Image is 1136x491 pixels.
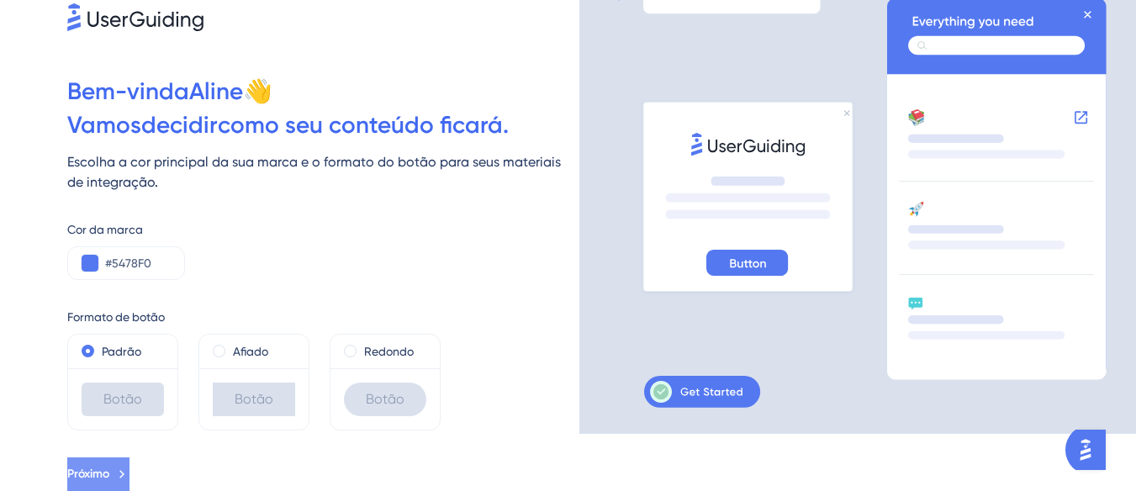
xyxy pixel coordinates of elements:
font: Redondo [364,345,414,358]
iframe: Iniciador do Assistente de IA do UserGuiding [1065,425,1116,475]
font: Afiado [233,345,268,358]
font: Bem-vinda [67,77,189,105]
font: Botão [103,391,142,407]
font: Padrão [102,345,141,358]
font: 👋 [243,77,272,105]
font: Escolha a cor principal da sua marca e o formato do botão para seus materiais de integração. [67,154,561,190]
font: Cor da marca [67,223,143,236]
button: Próximo [67,457,129,491]
font: Formato de botão [67,310,165,324]
font: Próximo [67,467,109,481]
font: como seu conteúdo ficará. [218,111,509,139]
font: decidir [141,111,218,139]
font: Vamos [67,111,141,139]
font: Botão [235,391,273,407]
font: Botão [366,391,404,407]
font: Aline [189,77,243,105]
